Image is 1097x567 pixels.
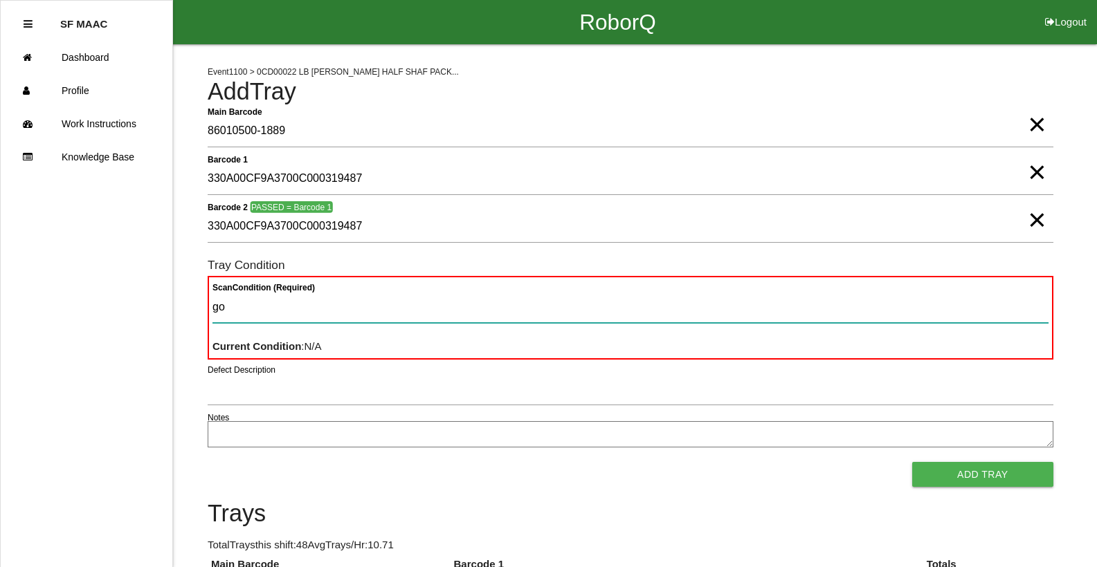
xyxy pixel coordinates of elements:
span: Event 1100 > 0CD00022 LB [PERSON_NAME] HALF SHAF PACK... [208,67,459,77]
b: Scan Condition (Required) [212,283,315,292]
span: Clear Input [1028,97,1046,124]
span: Clear Input [1028,192,1046,220]
a: Work Instructions [1,107,172,140]
b: Current Condition [212,340,301,352]
h4: Add Tray [208,79,1053,105]
a: Profile [1,74,172,107]
b: Barcode 1 [208,154,248,164]
p: SF MAAC [60,8,107,30]
input: Required [208,115,1053,147]
h6: Tray Condition [208,259,1053,272]
button: Add Tray [912,462,1053,487]
b: Barcode 2 [208,202,248,212]
b: Main Barcode [208,106,262,116]
span: PASSED = Barcode 1 [250,201,332,213]
a: Dashboard [1,41,172,74]
h4: Trays [208,501,1053,527]
span: Clear Input [1028,145,1046,172]
p: Total Trays this shift: 48 Avg Trays /Hr: 10.71 [208,537,1053,553]
span: : N/A [212,340,322,352]
label: Notes [208,411,229,424]
a: Knowledge Base [1,140,172,174]
label: Defect Description [208,364,275,376]
div: Close [24,8,33,41]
